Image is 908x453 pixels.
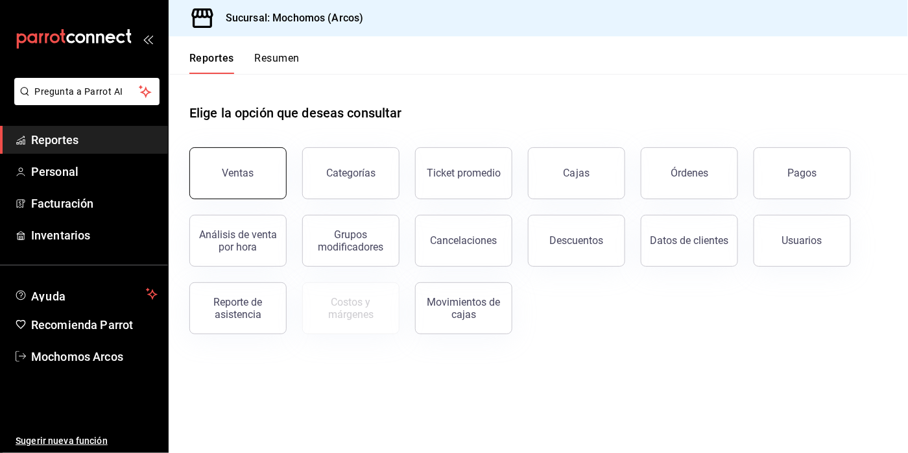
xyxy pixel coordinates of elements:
div: Datos de clientes [651,234,729,247]
button: Reportes [189,52,234,74]
span: Personal [31,163,158,180]
button: Movimientos de cajas [415,282,512,334]
div: Cajas [564,165,590,181]
button: Análisis de venta por hora [189,215,287,267]
h3: Sucursal: Mochomos (Arcos) [215,10,363,26]
div: Movimientos de cajas [424,296,504,321]
div: Ticket promedio [427,167,501,179]
div: Reporte de asistencia [198,296,278,321]
div: Grupos modificadores [311,228,391,253]
button: Pagos [754,147,851,199]
span: Recomienda Parrot [31,316,158,334]
div: Usuarios [782,234,822,247]
button: Resumen [255,52,300,74]
a: Pregunta a Parrot AI [9,94,160,108]
div: Categorías [326,167,376,179]
button: Reporte de asistencia [189,282,287,334]
button: Grupos modificadores [302,215,400,267]
span: Sugerir nueva función [16,434,158,448]
button: Órdenes [641,147,738,199]
h1: Elige la opción que deseas consultar [189,103,402,123]
button: open_drawer_menu [143,34,153,44]
div: Órdenes [671,167,708,179]
span: Mochomos Arcos [31,348,158,365]
button: Datos de clientes [641,215,738,267]
div: Cancelaciones [431,234,497,247]
div: Pagos [788,167,817,179]
button: Ventas [189,147,287,199]
span: Ayuda [31,286,141,302]
div: navigation tabs [189,52,300,74]
span: Facturación [31,195,158,212]
div: Descuentos [550,234,604,247]
button: Cancelaciones [415,215,512,267]
div: Costos y márgenes [311,296,391,321]
div: Análisis de venta por hora [198,228,278,253]
button: Pregunta a Parrot AI [14,78,160,105]
button: Categorías [302,147,400,199]
span: Reportes [31,131,158,149]
span: Pregunta a Parrot AI [35,85,139,99]
div: Ventas [222,167,254,179]
button: Contrata inventarios para ver este reporte [302,282,400,334]
span: Inventarios [31,226,158,244]
button: Descuentos [528,215,625,267]
a: Cajas [528,147,625,199]
button: Ticket promedio [415,147,512,199]
button: Usuarios [754,215,851,267]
